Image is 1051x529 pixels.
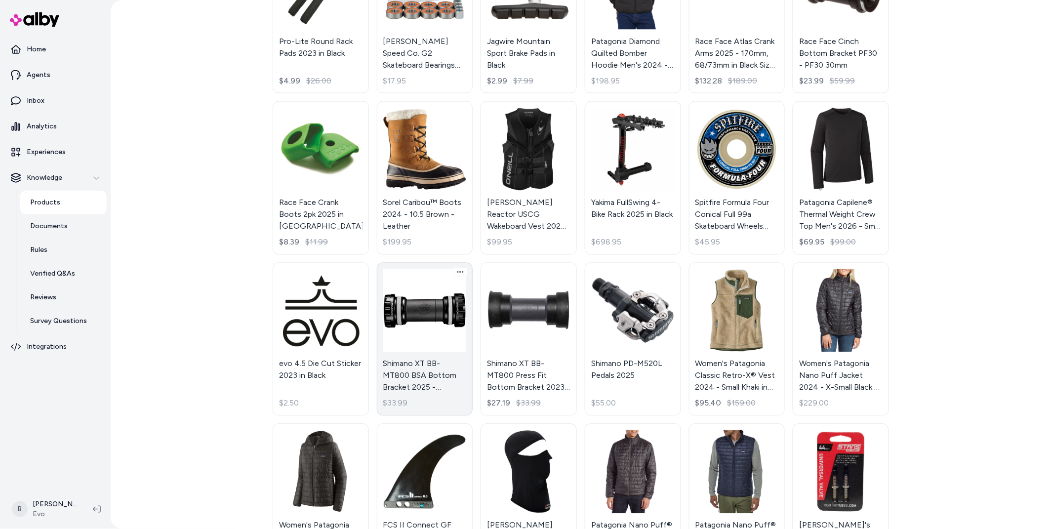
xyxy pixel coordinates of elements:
[4,89,107,113] a: Inbox
[6,493,85,525] button: B[PERSON_NAME]Evo
[689,263,785,416] a: Women's Patagonia Classic Retro-X® Vest 2024 - Small Khaki in Green - Nylon/PolyesterWomen's Pata...
[793,101,889,255] a: Patagonia Capilene® Thermal Weight Crew Top Men's 2026 - Small Black - Spandex/PolyesterPatagonia...
[481,263,577,416] a: Shimano XT BB-MT800 Press Fit Bottom Bracket 2023 - 89.5/92mmShimano XT BB-MT800 Press Fit Bottom...
[4,63,107,87] a: Agents
[27,44,46,54] p: Home
[273,263,369,416] a: evo 4.5 Die Cut Sticker 2023 in Blackevo 4.5 Die Cut Sticker 2023 in Black$2.50
[20,191,107,214] a: Products
[27,342,67,352] p: Integrations
[585,101,681,255] a: Yakima FullSwing 4-Bike Rack 2025 in BlackYakima FullSwing 4-Bike Rack 2025 in Black$698.95
[273,101,369,255] a: Race Face Crank Boots 2pk 2025 in GreenRace Face Crank Boots 2pk 2025 in [GEOGRAPHIC_DATA]$8.39$1...
[377,101,473,255] a: Sorel Caribou™ Boots 2024 - 10.5 Brown - LeatherSorel Caribou™ Boots 2024 - 10.5 Brown - Leather$...
[27,96,44,106] p: Inbox
[4,335,107,359] a: Integrations
[27,70,50,80] p: Agents
[20,285,107,309] a: Reviews
[30,269,75,279] p: Verified Q&As
[12,501,28,517] span: B
[4,115,107,138] a: Analytics
[30,221,68,231] p: Documents
[30,316,87,326] p: Survey Questions
[793,263,889,416] a: Women's Patagonia Nano Puff Jacket 2024 - X-Small Black - PolyesterWomen's Patagonia Nano Puff Ja...
[377,263,473,416] a: Shimano XT BB-MT800 BSA Bottom Bracket 2025 - 68/73mmShimano XT BB-MT800 BSA Bottom Bracket 2025 ...
[33,499,77,509] p: [PERSON_NAME]
[20,238,107,262] a: Rules
[585,263,681,416] a: Shimano PD-M520L Pedals 2025Shimano PD-M520L Pedals 2025$55.00
[481,101,577,255] a: O'Neill Reactor USCG Wakeboard Vest 2025 - Small in Black - Polyester[PERSON_NAME] Reactor USCG W...
[27,122,57,131] p: Analytics
[20,214,107,238] a: Documents
[689,101,785,255] a: Spitfire Formula Four Conical Full 99a Skateboard Wheels 2026 - 52Spitfire Formula Four Conical F...
[4,140,107,164] a: Experiences
[30,198,60,207] p: Products
[27,173,62,183] p: Knowledge
[30,245,47,255] p: Rules
[27,147,66,157] p: Experiences
[20,309,107,333] a: Survey Questions
[10,12,59,27] img: alby Logo
[33,509,77,519] span: Evo
[4,38,107,61] a: Home
[20,262,107,285] a: Verified Q&As
[30,292,56,302] p: Reviews
[4,166,107,190] button: Knowledge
